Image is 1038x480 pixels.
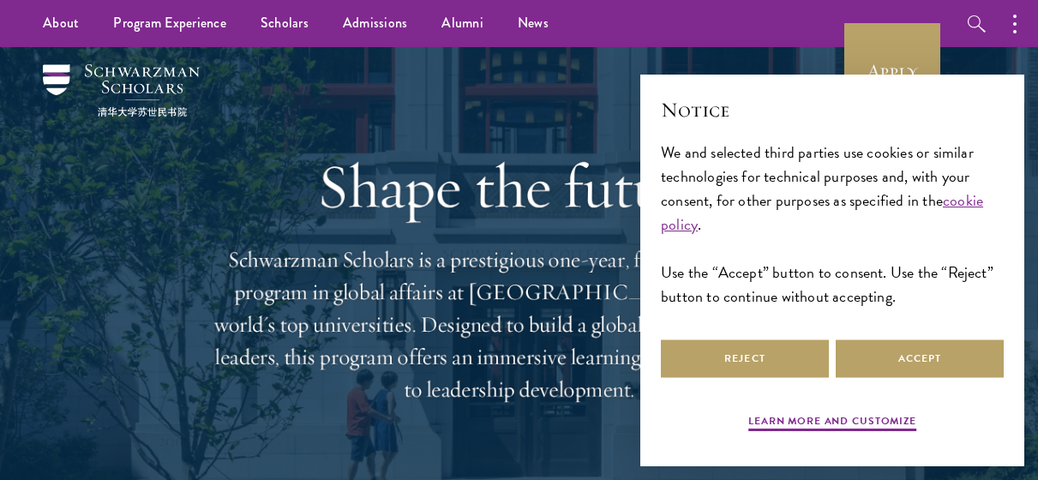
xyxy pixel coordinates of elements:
img: Schwarzman Scholars [43,64,200,117]
a: Apply [844,23,940,119]
h2: Notice [661,95,1004,124]
div: We and selected third parties use cookies or similar technologies for technical purposes and, wit... [661,141,1004,309]
button: Accept [836,339,1004,378]
button: Reject [661,339,829,378]
p: Schwarzman Scholars is a prestigious one-year, fully funded master’s program in global affairs at... [211,243,828,406]
a: cookie policy [661,189,983,236]
button: Learn more and customize [748,413,916,434]
h1: Shape the future. [211,150,828,222]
